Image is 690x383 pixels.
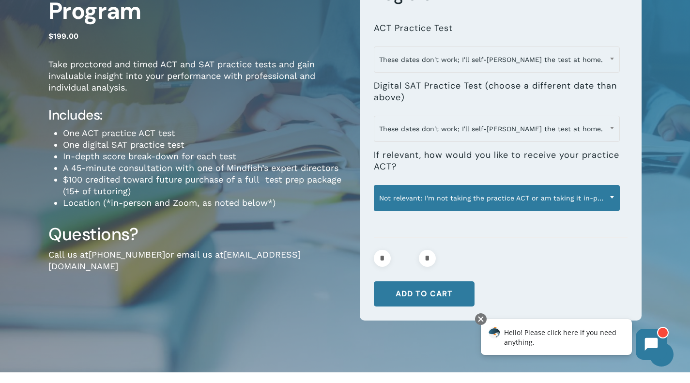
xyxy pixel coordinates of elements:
li: A 45-minute consultation with one of Mindfish’s expert directors [63,162,345,174]
li: One digital SAT practice test [63,139,345,151]
span: Not relevant: I'm not taking the practice ACT or am taking it in-person [374,185,620,211]
span: Not relevant: I'm not taking the practice ACT or am taking it in-person [374,188,619,208]
li: In-depth score break-down for each test [63,151,345,162]
label: If relevant, how would you like to receive your practice ACT? [374,150,620,172]
span: $ [48,31,53,41]
h3: Questions? [48,223,345,245]
a: [PHONE_NUMBER] [89,249,165,260]
span: These dates don't work; I'll self-proctor the test at home. [374,116,620,142]
span: These dates don't work; I'll self-proctor the test at home. [374,49,619,70]
label: ACT Practice Test [374,23,453,34]
input: Product quantity [394,250,416,267]
h4: Includes: [48,107,345,124]
iframe: Chatbot [471,311,676,369]
li: One ACT practice ACT test [63,127,345,139]
p: Call us at or email us at [48,249,345,285]
bdi: 199.00 [48,31,78,41]
label: Digital SAT Practice Test (choose a different date than above) [374,80,620,103]
li: $100 credited toward future purchase of a full test prep package (15+ of tutoring) [63,174,345,197]
button: Add to cart [374,281,475,306]
li: Location (*in-person and Zoom, as noted below*) [63,197,345,209]
span: These dates don't work; I'll self-proctor the test at home. [374,46,620,73]
a: [EMAIL_ADDRESS][DOMAIN_NAME] [48,249,301,271]
span: These dates don't work; I'll self-proctor the test at home. [374,119,619,139]
p: Take proctored and timed ACT and SAT practice tests and gain invaluable insight into your perform... [48,59,345,107]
